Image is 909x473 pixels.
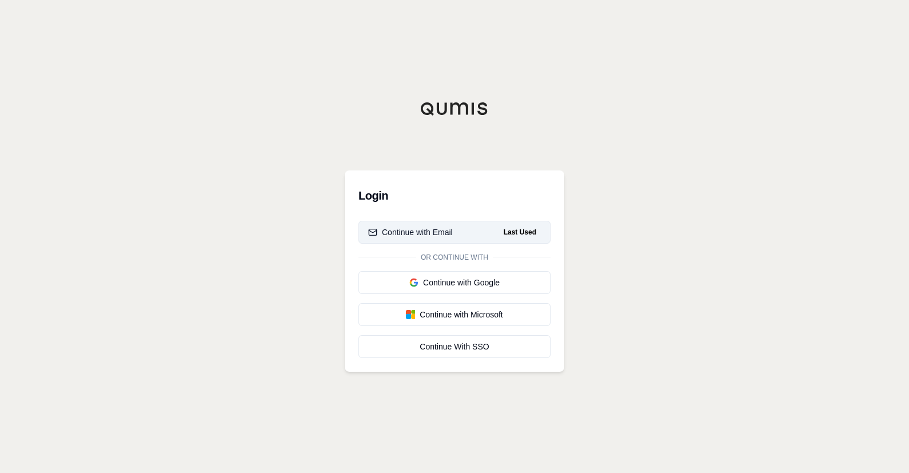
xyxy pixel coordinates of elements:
[416,253,493,262] span: Or continue with
[358,221,551,244] button: Continue with EmailLast Used
[420,102,489,116] img: Qumis
[358,184,551,207] h3: Login
[368,341,541,352] div: Continue With SSO
[358,335,551,358] a: Continue With SSO
[499,225,541,239] span: Last Used
[368,309,541,320] div: Continue with Microsoft
[368,277,541,288] div: Continue with Google
[368,226,453,238] div: Continue with Email
[358,271,551,294] button: Continue with Google
[358,303,551,326] button: Continue with Microsoft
